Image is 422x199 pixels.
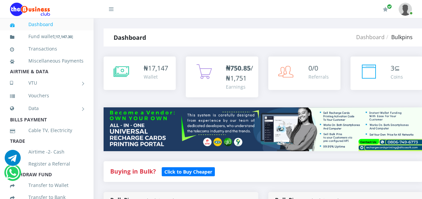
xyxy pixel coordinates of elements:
div: Wallet [144,73,168,80]
div: Coins [391,73,403,80]
b: 17,147.30 [56,34,72,39]
span: 3 [391,64,394,73]
a: Vouchers [10,88,84,103]
span: /₦1,751 [226,64,253,83]
a: Dashboard [10,17,84,32]
a: Chat for support [5,155,21,166]
a: 0/0 Referrals [268,57,340,90]
a: Dashboard [356,33,385,41]
b: Click to Buy Cheaper [164,169,212,175]
a: Transactions [10,41,84,57]
a: Fund wallet[17,147.30] [10,29,84,44]
a: Chat for support [6,170,19,181]
strong: Dashboard [114,33,146,41]
span: Renew/Upgrade Subscription [387,4,392,9]
a: Cable TV, Electricity [10,123,84,138]
img: User [399,3,412,16]
a: Register a Referral [10,156,84,172]
span: 17,147 [148,64,168,73]
div: Referrals [308,73,329,80]
strong: Buying in Bulk? [110,167,156,175]
div: ⊆ [391,63,403,73]
a: Transfer to Wallet [10,178,84,193]
a: ₦750.85/₦1,751 Earnings [186,57,258,97]
a: Airtime -2- Cash [10,144,84,160]
a: Click to Buy Cheaper [162,167,215,175]
li: Bulkpins [385,33,413,41]
div: ₦ [144,63,168,73]
a: Miscellaneous Payments [10,53,84,69]
img: Logo [10,3,50,16]
i: Renew/Upgrade Subscription [383,7,388,12]
a: Data [10,100,84,117]
a: VTU [10,75,84,91]
div: Earnings [226,83,253,90]
a: ₦17,147 Wallet [104,57,176,90]
small: [ ] [54,34,73,39]
span: 0/0 [308,64,318,73]
b: ₦750.85 [226,64,251,73]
